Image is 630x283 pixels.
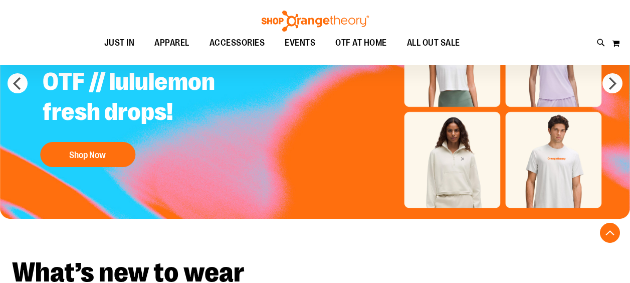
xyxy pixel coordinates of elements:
span: ACCESSORIES [209,32,265,54]
span: ALL OUT SALE [407,32,460,54]
a: OTF // lululemon fresh drops! Shop Now [35,59,284,172]
button: prev [8,73,28,93]
span: EVENTS [285,32,315,54]
button: Shop Now [40,142,135,167]
span: APPAREL [154,32,189,54]
img: Shop Orangetheory [260,11,370,32]
span: JUST IN [104,32,135,54]
button: next [602,73,622,93]
h2: OTF // lululemon fresh drops! [35,59,284,137]
span: OTF AT HOME [335,32,387,54]
button: Back To Top [600,223,620,243]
